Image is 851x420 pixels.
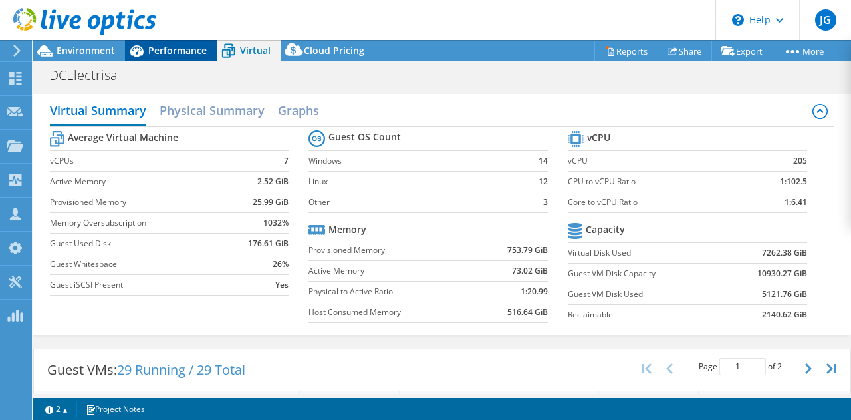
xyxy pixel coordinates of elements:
label: Host Consumed Memory [308,306,478,319]
label: Core to vCPU Ratio [568,196,744,209]
label: Provisioned Memory [50,196,231,209]
label: Guest Used Disk [50,237,231,250]
a: Reports [594,41,658,61]
b: 205 [793,154,807,168]
label: Guest VM Disk Capacity [568,267,724,280]
label: Windows [308,154,526,168]
b: 3 [543,196,548,209]
b: 10930.27 GiB [757,267,807,280]
label: vCPUs [50,154,231,168]
span: Page of [699,358,782,375]
b: 25.99 GiB [253,196,289,209]
span: 2 [777,361,782,372]
label: Memory Oversubscription [50,216,231,230]
b: 12 [539,175,548,188]
a: Project Notes [76,401,154,417]
label: Guest iSCSI Present [50,278,231,292]
b: 1:20.99 [521,285,548,298]
label: Linux [308,175,526,188]
b: 7 [284,154,289,168]
b: Capacity [586,223,625,236]
a: More [773,41,834,61]
b: 14 [539,154,548,168]
label: Other [308,196,526,209]
label: Reclaimable [568,308,724,321]
span: JG [815,9,836,31]
h1: DCElectrisa [43,68,138,83]
b: 73.02 GiB [512,264,548,278]
b: vCPU [587,131,610,144]
span: Environment [57,44,115,57]
a: 2 [36,401,77,417]
b: 7262.38 GiB [762,246,807,260]
label: Provisioned Memory [308,244,478,257]
b: 1:6.41 [785,196,807,209]
label: Virtual Disk Used [568,246,724,260]
b: Guest OS Count [328,130,401,144]
b: 753.79 GiB [507,244,548,257]
b: 2.52 GiB [257,175,289,188]
span: 29 Running / 29 Total [117,361,245,379]
span: Performance [148,44,207,57]
b: 1032% [263,216,289,230]
label: Guest Whitespace [50,258,231,271]
b: 176.61 GiB [248,237,289,250]
h2: Virtual Summary [50,97,146,126]
span: Cloud Pricing [304,44,364,57]
b: Memory [328,223,366,236]
label: Guest VM Disk Used [568,288,724,301]
div: Guest VMs: [34,349,259,391]
input: jump to page [719,358,766,375]
label: Physical to Active Ratio [308,285,478,298]
label: vCPU [568,154,744,168]
label: CPU to vCPU Ratio [568,175,744,188]
label: Active Memory [50,175,231,188]
b: 2140.62 GiB [762,308,807,321]
svg: \n [732,14,744,26]
b: 5121.76 GiB [762,288,807,301]
h2: Graphs [278,97,319,124]
h2: Physical Summary [160,97,265,124]
b: 26% [273,258,289,271]
a: Export [711,41,773,61]
a: Share [658,41,712,61]
b: 516.64 GiB [507,306,548,319]
label: Active Memory [308,264,478,278]
b: 1:102.5 [780,175,807,188]
b: Average Virtual Machine [68,131,178,144]
span: Virtual [240,44,271,57]
b: Yes [275,278,289,292]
